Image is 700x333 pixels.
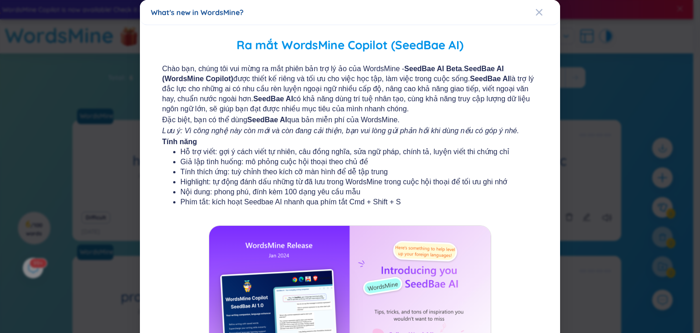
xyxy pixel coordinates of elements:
h2: Ra mắt WordsMine Copilot (SeedBae AI) [153,36,547,55]
li: Phím tắt: kích hoạt Seedbae AI nhanh qua phím tắt Cmd + Shift + S [180,197,520,207]
span: Đặc biệt, bạn có thể dùng qua bản miễn phí của WordsMine. [162,115,538,125]
b: SeedBae AI [470,75,510,83]
li: Hỗ trợ viết: gợi ý cách viết tự nhiên, câu đồng nghĩa, sửa ngữ pháp, chính tả, luyện viết thi chứ... [180,147,520,157]
b: Tính năng [162,138,197,146]
b: SeedBae AI [253,95,293,103]
li: Highlight: tự động đánh dấu những từ đã lưu trong WordsMine trong cuộc hội thoại để tối ưu ghi nhớ [180,177,520,187]
li: Tính thích ứng: tuỳ chỉnh theo kích cỡ màn hình để dễ tập trung [180,167,520,177]
div: What's new in WordsMine? [151,7,549,17]
b: SeedBae AI (WordsMine Copilot) [162,65,504,83]
b: SeedBae AI [247,116,287,124]
i: Lưu ý: Vì công nghệ này còn mới và còn đang cải thiện, bạn vui lòng gửi phản hồi khi dùng nếu có ... [162,127,519,135]
b: SeedBae AI Beta [404,65,462,73]
li: Nội dung: phong phú, đính kèm 100 dạng yêu cầu mẫu [180,187,520,197]
span: Chào bạn, chúng tôi vui mừng ra mắt phiên bản trợ lý ảo của WordsMine - . được thiết kế riêng và ... [162,64,538,114]
li: Giả lập tình huống: mô phỏng cuộc hội thoại theo chủ đề [180,157,520,167]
